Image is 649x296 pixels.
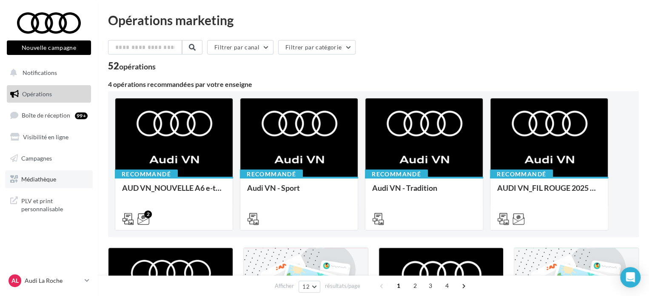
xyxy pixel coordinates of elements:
[108,61,156,71] div: 52
[207,40,273,55] button: Filtrer par canal
[240,170,303,179] div: Recommandé
[7,40,91,55] button: Nouvelle campagne
[5,85,93,103] a: Opérations
[122,184,226,201] div: AUD VN_NOUVELLE A6 e-tron
[497,184,601,201] div: AUDI VN_FIL ROUGE 2025 - A1, Q2, Q3, Q5 et Q4 e-tron
[108,14,639,26] div: Opérations marketing
[325,282,360,290] span: résultats/page
[299,281,320,293] button: 12
[5,170,93,188] a: Médiathèque
[5,128,93,146] a: Visibilité en ligne
[23,133,68,141] span: Visibilité en ligne
[22,90,52,98] span: Opérations
[21,175,56,183] span: Médiathèque
[5,149,93,167] a: Campagnes
[115,170,178,179] div: Recommandé
[22,112,70,119] span: Boîte de réception
[119,63,156,70] div: opérations
[144,210,152,218] div: 2
[365,170,428,179] div: Recommandé
[440,279,454,293] span: 4
[7,273,91,289] a: AL Audi La Roche
[278,40,356,55] button: Filtrer par catégorie
[424,279,437,293] span: 3
[302,283,310,290] span: 12
[392,279,405,293] span: 1
[490,170,553,179] div: Recommandé
[25,276,81,285] p: Audi La Roche
[21,195,88,213] span: PLV et print personnalisable
[21,154,52,161] span: Campagnes
[247,184,351,201] div: Audi VN - Sport
[5,64,89,82] button: Notifications
[372,184,476,201] div: Audi VN - Tradition
[408,279,422,293] span: 2
[5,192,93,217] a: PLV et print personnalisable
[5,106,93,124] a: Boîte de réception99+
[23,69,57,76] span: Notifications
[275,282,294,290] span: Afficher
[620,267,640,287] div: Open Intercom Messenger
[11,276,19,285] span: AL
[108,81,639,88] div: 4 opérations recommandées par votre enseigne
[75,112,88,119] div: 99+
